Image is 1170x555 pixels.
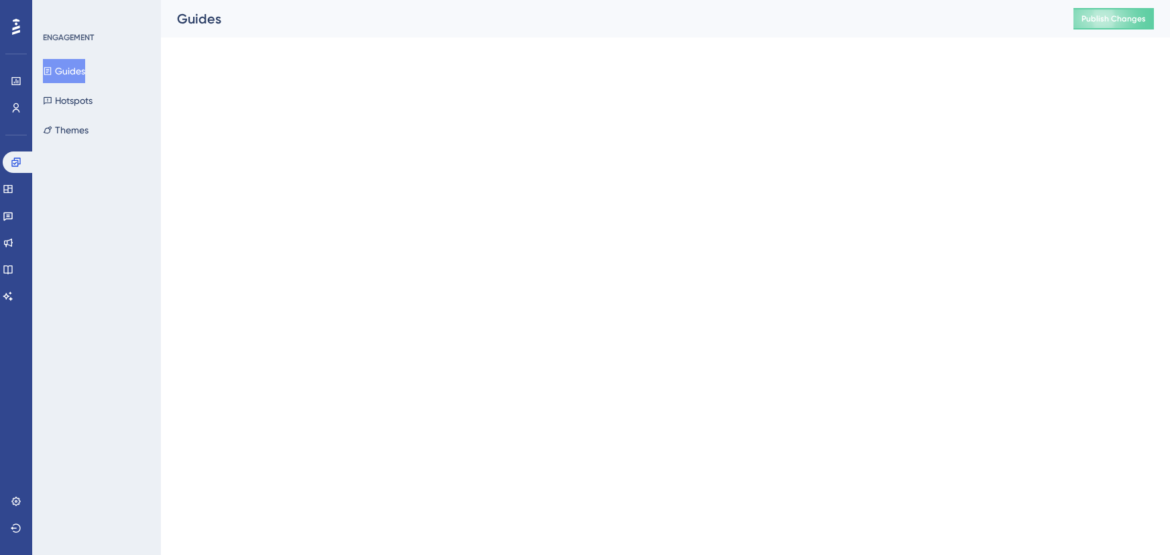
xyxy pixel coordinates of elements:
[43,59,85,83] button: Guides
[177,9,1040,28] div: Guides
[43,88,93,113] button: Hotspots
[43,32,94,43] div: ENGAGEMENT
[1081,13,1146,24] span: Publish Changes
[1073,8,1154,29] button: Publish Changes
[43,118,89,142] button: Themes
